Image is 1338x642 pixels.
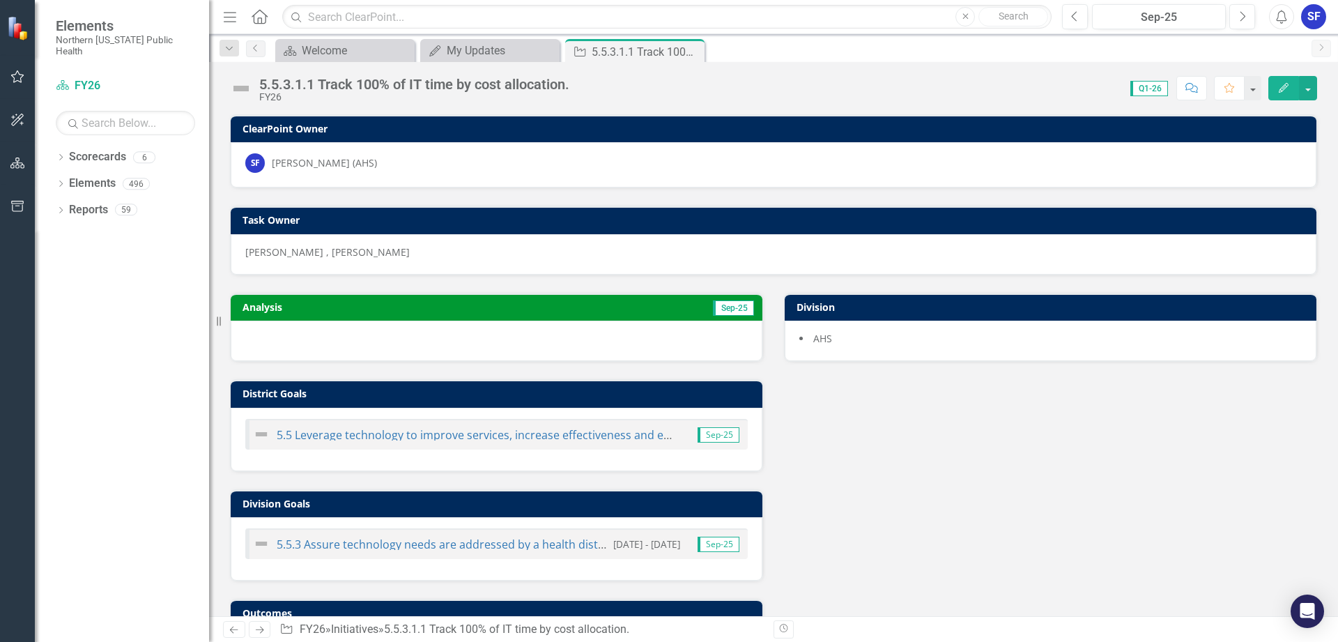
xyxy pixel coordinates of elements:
h3: District Goals [243,388,755,399]
button: SF [1301,4,1326,29]
div: [PERSON_NAME] , [PERSON_NAME] [245,245,1302,259]
small: Northern [US_STATE] Public Health [56,34,195,57]
span: Sep-25 [698,537,739,552]
img: Not Defined [253,426,270,443]
div: 5.5.3.1.1 Track 100% of IT time by cost allocation. [592,43,701,61]
a: FY26 [56,78,195,94]
div: My Updates [447,42,556,59]
div: 59 [115,204,137,216]
span: AHS [813,332,832,345]
div: 496 [123,178,150,190]
div: FY26 [259,92,569,102]
a: Scorecards [69,149,126,165]
input: Search Below... [56,111,195,135]
h3: Analysis [243,302,491,312]
div: Sep-25 [1097,9,1221,26]
img: Not Defined [230,77,252,100]
span: Q1-26 [1130,81,1168,96]
span: Elements [56,17,195,34]
div: 6 [133,151,155,163]
span: Search [999,10,1029,22]
div: SF [245,153,265,173]
div: [PERSON_NAME] (AHS) [272,156,377,170]
a: 5.5.3 Assure technology needs are addressed by a health district technology resource or County Te... [277,537,894,552]
small: [DATE] - [DATE] [613,537,680,551]
div: Welcome [302,42,411,59]
h3: ClearPoint Owner [243,123,1309,134]
span: Sep-25 [698,427,739,443]
a: Reports [69,202,108,218]
div: 5.5.3.1.1 Track 100% of IT time by cost allocation. [384,622,629,636]
button: Sep-25 [1092,4,1226,29]
img: Not Defined [253,535,270,552]
div: » » [279,622,763,638]
div: 5.5.3.1.1 Track 100% of IT time by cost allocation. [259,77,569,92]
a: Initiatives [331,622,378,636]
h3: Division Goals [243,498,755,509]
input: Search ClearPoint... [282,5,1052,29]
h3: Division [797,302,1309,312]
h3: Outcomes [243,608,755,618]
a: FY26 [300,622,325,636]
h3: Task Owner [243,215,1309,225]
a: My Updates [424,42,556,59]
a: 5.5 Leverage technology to improve services, increase effectiveness and efficiency, and provide a... [277,427,932,443]
button: Search [978,7,1048,26]
div: Open Intercom Messenger [1291,595,1324,628]
span: Sep-25 [713,300,754,316]
a: Elements [69,176,116,192]
img: ClearPoint Strategy [7,16,31,40]
a: Welcome [279,42,411,59]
